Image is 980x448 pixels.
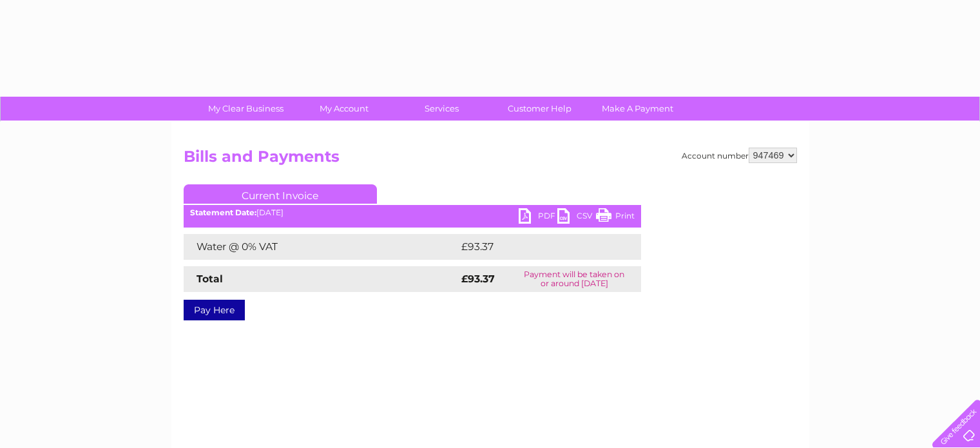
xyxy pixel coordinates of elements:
a: Make A Payment [584,97,691,121]
td: £93.37 [458,234,615,260]
a: CSV [557,208,596,227]
h2: Bills and Payments [184,148,797,172]
a: My Account [291,97,397,121]
td: Payment will be taken on or around [DATE] [508,266,641,292]
b: Statement Date: [190,208,256,217]
a: Customer Help [486,97,593,121]
a: Current Invoice [184,184,377,204]
strong: £93.37 [461,273,495,285]
a: My Clear Business [193,97,299,121]
div: Account number [682,148,797,163]
div: [DATE] [184,208,641,217]
a: PDF [519,208,557,227]
a: Services [389,97,495,121]
strong: Total [197,273,223,285]
td: Water @ 0% VAT [184,234,458,260]
a: Print [596,208,635,227]
a: Pay Here [184,300,245,320]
